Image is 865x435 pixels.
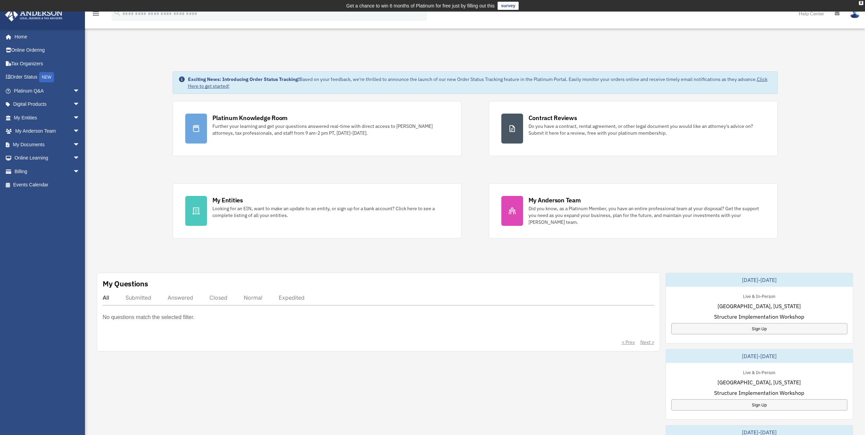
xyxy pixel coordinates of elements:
[73,111,87,125] span: arrow_drop_down
[5,138,90,151] a: My Documentsarrow_drop_down
[212,205,449,219] div: Looking for an EIN, want to make an update to an entity, or sign up for a bank account? Click her...
[73,151,87,165] span: arrow_drop_down
[125,294,151,301] div: Submitted
[73,98,87,112] span: arrow_drop_down
[671,323,847,334] a: Sign Up
[188,76,767,89] a: Click Here to get started!
[5,111,90,124] a: My Entitiesarrow_drop_down
[489,183,778,238] a: My Anderson Team Did you know, as a Platinum Member, you have an entire professional team at your...
[717,378,801,386] span: [GEOGRAPHIC_DATA], [US_STATE]
[73,84,87,98] span: arrow_drop_down
[3,8,65,21] img: Anderson Advisors Platinum Portal
[529,123,765,136] div: Do you have a contract, rental agreement, or other legal document you would like an attorney's ad...
[714,313,804,321] span: Structure Implementation Workshop
[244,294,262,301] div: Normal
[666,349,853,363] div: [DATE]-[DATE]
[5,84,90,98] a: Platinum Q&Aarrow_drop_down
[859,1,863,5] div: close
[529,205,765,225] div: Did you know, as a Platinum Member, you have an entire professional team at your disposal? Get th...
[5,30,87,44] a: Home
[717,302,801,310] span: [GEOGRAPHIC_DATA], [US_STATE]
[212,196,243,204] div: My Entities
[209,294,227,301] div: Closed
[529,196,581,204] div: My Anderson Team
[5,178,90,192] a: Events Calendar
[73,138,87,152] span: arrow_drop_down
[5,70,90,84] a: Order StatusNEW
[5,165,90,178] a: Billingarrow_drop_down
[73,124,87,138] span: arrow_drop_down
[188,76,299,82] strong: Exciting News: Introducing Order Status Tracking!
[103,294,109,301] div: All
[738,292,781,299] div: Live & In-Person
[114,9,121,17] i: search
[5,151,90,165] a: Online Learningarrow_drop_down
[103,313,194,322] p: No questions match the selected filter.
[5,124,90,138] a: My Anderson Teamarrow_drop_down
[39,72,54,82] div: NEW
[529,114,577,122] div: Contract Reviews
[92,12,100,18] a: menu
[498,2,519,10] a: survey
[212,123,449,136] div: Further your learning and get your questions answered real-time with direct access to [PERSON_NAM...
[92,10,100,18] i: menu
[850,9,860,18] img: User Pic
[168,294,193,301] div: Answered
[666,273,853,287] div: [DATE]-[DATE]
[5,98,90,111] a: Digital Productsarrow_drop_down
[5,57,90,70] a: Tax Organizers
[489,101,778,156] a: Contract Reviews Do you have a contract, rental agreement, or other legal document you would like...
[73,165,87,179] span: arrow_drop_down
[738,368,781,375] div: Live & In-Person
[173,183,462,238] a: My Entities Looking for an EIN, want to make an update to an entity, or sign up for a bank accoun...
[188,76,772,89] div: Based on your feedback, we're thrilled to announce the launch of our new Order Status Tracking fe...
[173,101,462,156] a: Platinum Knowledge Room Further your learning and get your questions answered real-time with dire...
[714,389,804,397] span: Structure Implementation Workshop
[346,2,495,10] div: Get a chance to win 6 months of Platinum for free just by filling out this
[103,279,148,289] div: My Questions
[671,399,847,411] a: Sign Up
[279,294,305,301] div: Expedited
[212,114,288,122] div: Platinum Knowledge Room
[5,44,90,57] a: Online Ordering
